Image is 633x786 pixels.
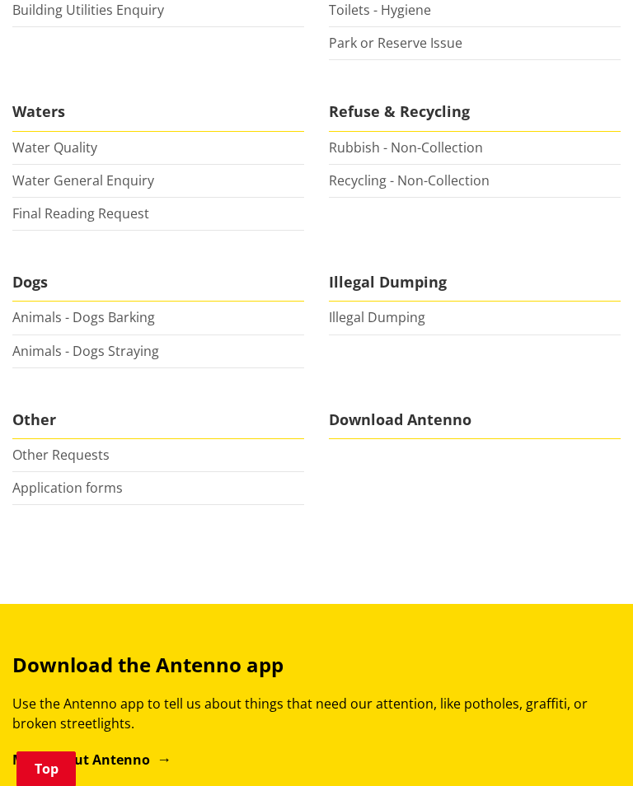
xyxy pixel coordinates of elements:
[16,751,76,786] a: Top
[12,138,97,157] a: Water Quality
[12,308,155,326] a: Animals - Dogs Barking
[329,401,621,439] span: Download Antenno
[12,694,621,733] p: Use the Antenno app to tell us about things that need our attention, like potholes, graffiti, or ...
[12,479,123,497] a: Application forms
[12,204,149,222] a: Final Reading Request
[12,93,304,131] span: Waters
[329,138,483,157] a: Rubbish - Non-Collection
[329,264,621,302] span: Illegal Dumping
[12,264,304,302] span: Dogs
[12,342,159,360] a: Animals - Dogs Straying
[329,308,425,326] a: Illegal Dumping
[329,171,490,189] a: Recycling - Non-Collection
[12,446,110,464] a: Other Requests
[12,751,171,769] a: More about Antenno
[12,401,304,439] span: Other
[12,653,621,677] h3: Download the Antenno app
[557,717,617,776] iframe: Messenger Launcher
[329,34,462,52] a: Park or Reserve Issue
[12,171,154,189] a: Water General Enquiry
[329,1,431,19] a: Toilets - Hygiene
[12,1,164,19] a: Building Utilities Enquiry
[329,93,621,131] span: Refuse & Recycling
